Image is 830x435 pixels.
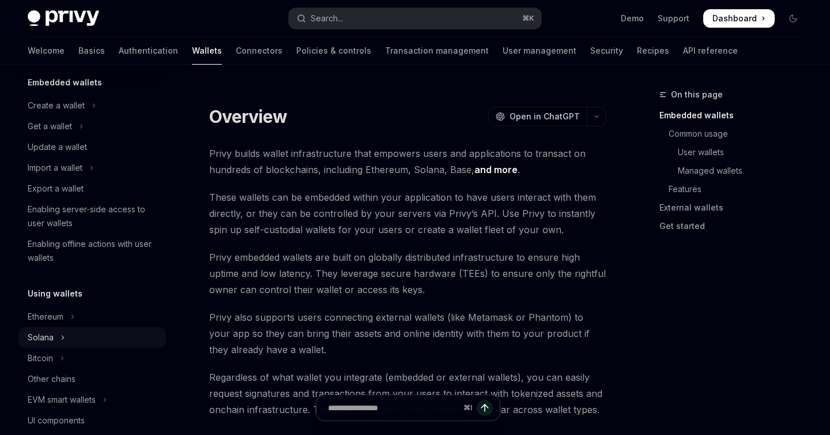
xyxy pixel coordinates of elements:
button: Toggle EVM smart wallets section [18,389,166,410]
a: Export a wallet [18,178,166,199]
span: ⌘ K [522,14,534,23]
input: Ask a question... [328,395,459,421]
div: Enabling offline actions with user wallets [28,237,159,265]
div: Ethereum [28,310,63,324]
span: Privy embedded wallets are built on globally distributed infrastructure to ensure high uptime and... [209,249,606,298]
a: Demo [621,13,644,24]
button: Toggle Bitcoin section [18,348,166,369]
span: Privy builds wallet infrastructure that empowers users and applications to transact on hundreds o... [209,145,606,178]
div: UI components [28,414,85,427]
div: Other chains [28,372,76,386]
button: Open search [289,8,541,29]
div: Export a wallet [28,182,84,196]
div: Create a wallet [28,99,85,112]
a: Security [590,37,623,65]
button: Toggle Get a wallet section [18,116,166,137]
a: Enabling offline actions with user wallets [18,234,166,268]
a: Embedded wallets [659,106,812,125]
div: Bitcoin [28,351,53,365]
button: Toggle dark mode [784,9,802,28]
a: Recipes [637,37,669,65]
a: Update a wallet [18,137,166,157]
div: Enabling server-side access to user wallets [28,202,159,230]
div: Get a wallet [28,119,72,133]
a: Basics [78,37,105,65]
a: Support [658,13,689,24]
a: Authentication [119,37,178,65]
button: Open in ChatGPT [488,107,587,126]
a: Common usage [659,125,812,143]
a: Transaction management [385,37,489,65]
div: Update a wallet [28,140,87,154]
a: User management [503,37,576,65]
a: UI components [18,410,166,431]
button: Toggle Create a wallet section [18,95,166,116]
a: External wallets [659,198,812,217]
h1: Overview [209,106,287,127]
a: Wallets [192,37,222,65]
a: Dashboard [703,9,775,28]
a: Features [659,180,812,198]
span: Regardless of what wallet you integrate (embedded or external wallets), you can easily request si... [209,369,606,418]
span: Dashboard [712,13,757,24]
div: Solana [28,331,54,344]
img: dark logo [28,10,99,27]
a: API reference [683,37,738,65]
button: Toggle Import a wallet section [18,157,166,178]
span: These wallets can be embedded within your application to have users interact with them directly, ... [209,189,606,238]
a: Welcome [28,37,65,65]
a: User wallets [659,143,812,162]
a: Enabling server-side access to user wallets [18,199,166,234]
button: Send message [477,400,493,416]
h5: Using wallets [28,287,82,301]
span: Privy also supports users connecting external wallets (like Metamask or Phantom) to your app so t... [209,309,606,358]
div: EVM smart wallets [28,393,96,407]
span: Open in ChatGPT [510,111,580,122]
span: On this page [671,88,723,102]
div: Import a wallet [28,161,82,175]
button: Toggle Ethereum section [18,306,166,327]
div: Search... [311,12,343,25]
a: and more [474,164,518,176]
a: Get started [659,217,812,235]
a: Managed wallets [659,162,812,180]
a: Connectors [236,37,282,65]
a: Policies & controls [296,37,371,65]
button: Toggle Solana section [18,327,166,348]
a: Other chains [18,369,166,389]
